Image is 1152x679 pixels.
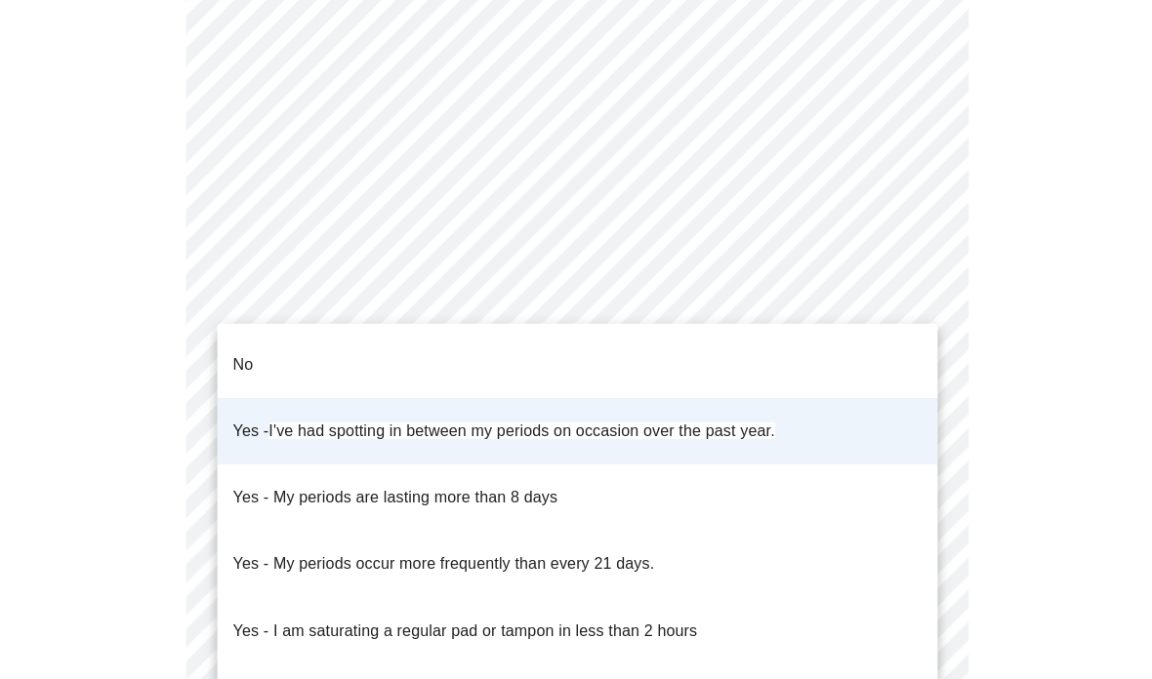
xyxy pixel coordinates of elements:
p: Yes - [232,419,773,442]
p: Yes - My periods are lasting more than 8 days [232,485,556,508]
p: Yes - My periods occur more frequently than every 21 days. [232,551,653,575]
span: I've had spotting in between my periods on occasion over the past year. [268,421,773,438]
p: No [232,352,253,376]
p: Yes - I am saturating a regular pad or tampon in less than 2 hours [232,618,695,641]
